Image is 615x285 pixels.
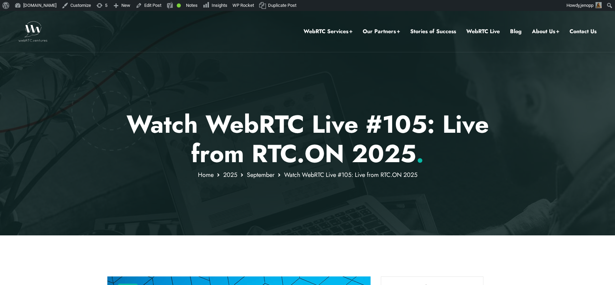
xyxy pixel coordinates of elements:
img: WebRTC.ventures [18,21,48,42]
a: Blog [510,27,522,36]
a: September [247,170,275,179]
p: Watch WebRTC Live #105: Live from RTC.ON 2025 [107,109,508,169]
a: Contact Us [570,27,597,36]
a: Our Partners [363,27,400,36]
a: About Us [532,27,559,36]
span: jenopp [580,3,593,8]
span: . [416,136,424,171]
a: WebRTC Live [466,27,500,36]
a: Stories of Success [410,27,456,36]
div: Good [177,3,181,8]
a: 2025 [223,170,237,179]
a: Home [198,170,214,179]
a: WebRTC Services [304,27,352,36]
span: Watch WebRTC Live #105: Live from RTC.ON 2025 [284,170,417,179]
